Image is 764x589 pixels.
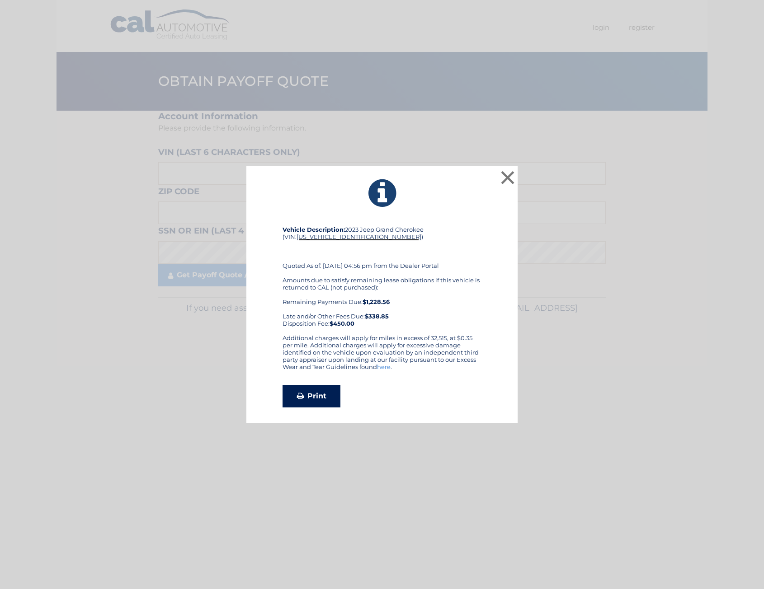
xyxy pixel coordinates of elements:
[283,226,345,233] strong: Vehicle Description:
[283,226,481,334] div: 2023 Jeep Grand Cherokee (VIN: ) Quoted As of: [DATE] 04:56 pm from the Dealer Portal
[363,298,390,305] b: $1,228.56
[283,276,481,327] div: Amounts due to satisfy remaining lease obligations if this vehicle is returned to CAL (not purcha...
[283,334,481,378] div: Additional charges will apply for miles in excess of 32,515, at $0.35 per mile. Additional charge...
[330,320,354,327] strong: $450.00
[377,363,391,370] a: here
[499,168,517,187] button: ×
[365,313,389,320] b: $338.85
[297,233,421,240] span: [US_VEHICLE_IDENTIFICATION_NUMBER]
[283,385,340,407] a: Print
